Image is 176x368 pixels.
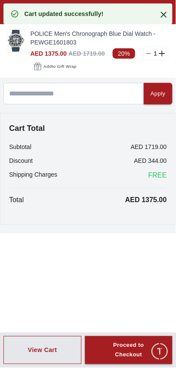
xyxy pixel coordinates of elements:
[9,195,24,206] p: Total
[9,143,31,152] p: Subtotal
[131,143,167,152] p: AED 1719.00
[144,83,173,105] button: Apply
[28,346,57,355] div: View Cart
[85,336,173,365] button: Proceed to Checkout
[151,89,166,99] div: Apply
[125,195,167,206] p: AED 1375.00
[9,171,57,181] p: Shipping Charges
[30,60,80,73] button: Addto Gift Wrap
[148,171,167,181] span: FREE
[3,336,81,365] button: View Cart
[30,29,169,47] a: POLICE Men's Chronograph Blue Dial Watch - PEWGE1601803
[101,341,157,361] div: Proceed to Checkout
[9,122,167,134] h4: Cart Total
[7,30,25,52] img: ...
[30,50,67,57] span: AED 1375.00
[9,157,33,165] p: Discount
[68,50,105,57] span: AED 1719.00
[134,157,167,165] p: AED 344.00
[43,62,76,71] span: Add to Gift Wrap
[150,343,169,362] div: Chat Widget
[152,49,159,58] p: 1
[113,48,135,59] span: 20%
[24,10,104,18] div: Cart updated successfully!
